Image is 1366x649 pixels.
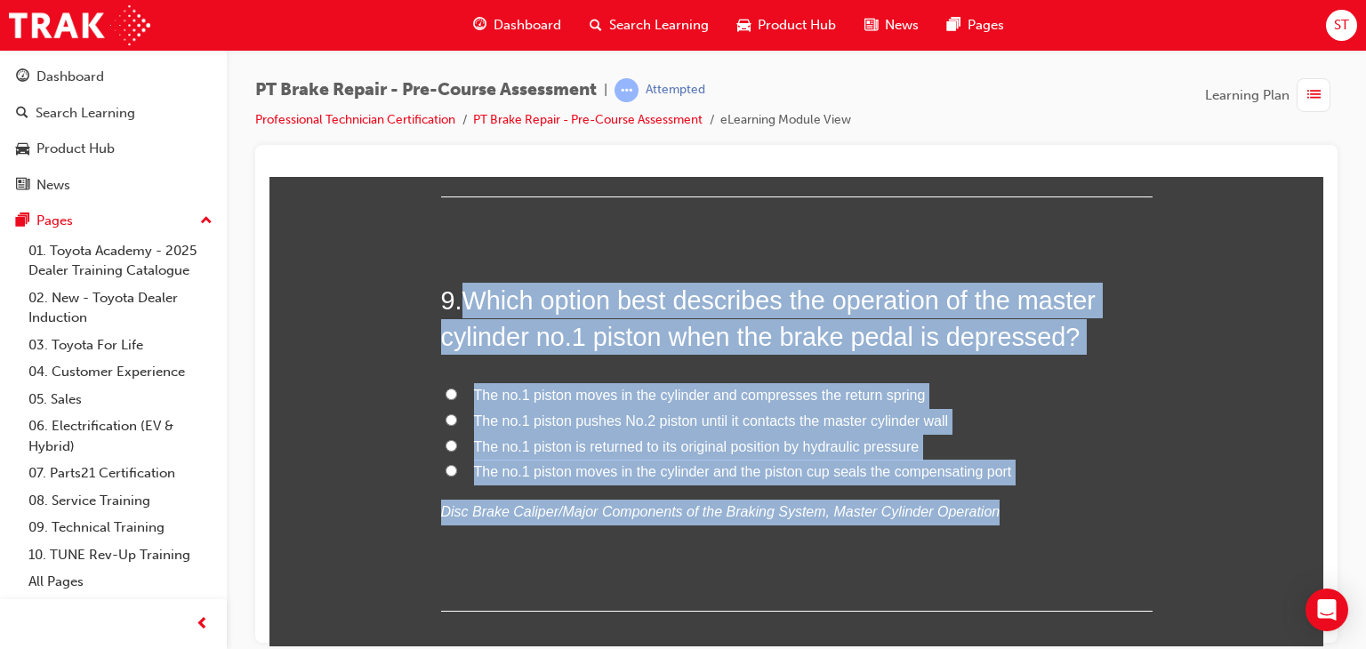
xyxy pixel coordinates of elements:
[459,7,575,44] a: guage-iconDashboard
[933,7,1018,44] a: pages-iconPages
[21,358,220,386] a: 04. Customer Experience
[720,110,851,131] li: eLearning Module View
[172,327,731,342] em: Disc Brake Caliper/Major Components of the Braking System, Master Cylinder Operation
[723,7,850,44] a: car-iconProduct Hub
[176,288,188,300] input: The no.1 piston moves in the cylinder and the piston cup seals the compensating port
[21,487,220,515] a: 08. Service Training
[16,141,29,157] span: car-icon
[21,332,220,359] a: 03. Toyota For Life
[7,97,220,130] a: Search Learning
[196,613,209,636] span: prev-icon
[864,14,878,36] span: news-icon
[473,14,486,36] span: guage-icon
[16,69,29,85] span: guage-icon
[1205,78,1338,112] button: Learning Plan
[21,284,220,332] a: 02. New - Toyota Dealer Induction
[590,14,602,36] span: search-icon
[615,78,639,102] span: learningRecordVerb_ATTEMPT-icon
[36,211,73,231] div: Pages
[1205,85,1290,106] span: Learning Plan
[473,112,703,127] a: PT Brake Repair - Pre-Course Assessment
[7,204,220,237] button: Pages
[494,15,561,36] span: Dashboard
[36,103,135,124] div: Search Learning
[21,541,220,569] a: 10. TUNE Rev-Up Training
[36,67,104,87] div: Dashboard
[21,514,220,541] a: 09. Technical Training
[737,14,751,36] span: car-icon
[176,237,188,249] input: The no.1 piston pushes No.2 piston until it contacts the master cylinder wall
[205,287,743,302] span: The no.1 piston moves in the cylinder and the piston cup seals the compensating port
[21,460,220,487] a: 07. Parts21 Certification
[9,5,150,45] img: Trak
[205,211,656,226] span: The no.1 piston moves in the cylinder and compresses the return spring
[200,210,213,233] span: up-icon
[885,15,919,36] span: News
[21,386,220,413] a: 05. Sales
[7,60,220,93] a: Dashboard
[255,112,455,127] a: Professional Technician Certification
[604,80,607,100] span: |
[16,178,29,194] span: news-icon
[758,15,836,36] span: Product Hub
[968,15,1004,36] span: Pages
[16,213,29,229] span: pages-icon
[7,57,220,204] button: DashboardSearch LearningProduct HubNews
[36,175,70,196] div: News
[1326,10,1357,41] button: ST
[947,14,960,36] span: pages-icon
[1334,15,1349,36] span: ST
[255,80,597,100] span: PT Brake Repair - Pre-Course Assessment
[16,106,28,122] span: search-icon
[7,169,220,202] a: News
[21,568,220,596] a: All Pages
[205,262,650,277] span: The no.1 piston is returned to its original position by hydraulic pressure
[176,263,188,275] input: The no.1 piston is returned to its original position by hydraulic pressure
[850,7,933,44] a: news-iconNews
[21,413,220,460] a: 06. Electrification (EV & Hybrid)
[1306,589,1348,631] div: Open Intercom Messenger
[609,15,709,36] span: Search Learning
[21,237,220,284] a: 01. Toyota Academy - 2025 Dealer Training Catalogue
[575,7,723,44] a: search-iconSearch Learning
[205,236,679,252] span: The no.1 piston pushes No.2 piston until it contacts the master cylinder wall
[1307,84,1321,107] span: list-icon
[172,106,883,178] h2: 9 .
[176,212,188,223] input: The no.1 piston moves in the cylinder and compresses the return spring
[646,82,705,99] div: Attempted
[36,139,115,159] div: Product Hub
[7,132,220,165] a: Product Hub
[172,109,826,173] span: Which option best describes the operation of the master cylinder no.1 piston when the brake pedal...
